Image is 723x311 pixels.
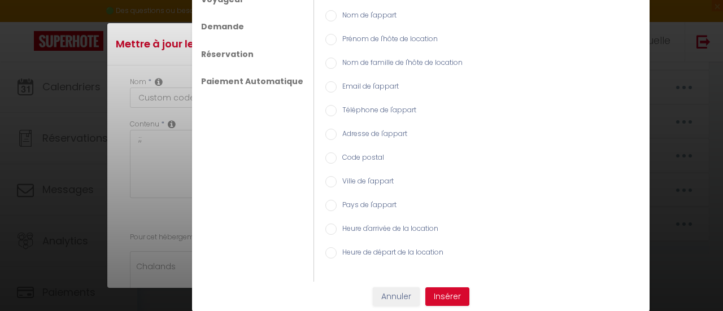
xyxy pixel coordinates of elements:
label: Nom de l'appart [337,10,397,23]
a: Réservation [195,43,260,65]
label: Nom de famille de l'hôte de location [337,58,463,70]
button: Insérer [425,287,469,306]
iframe: Chat [675,260,715,303]
label: Ville de l'appart [337,176,394,189]
button: Ouvrir le widget de chat LiveChat [9,5,43,38]
label: Code postal [337,152,384,165]
label: Téléphone de l'appart [337,105,416,117]
label: Prénom de l'hôte de location [337,34,438,46]
label: Heure d'arrivée de la location [337,224,438,236]
a: Demande [195,16,250,37]
label: Pays de l'appart [337,200,397,212]
label: Heure de départ de la location [337,247,443,260]
button: Annuler [373,287,420,306]
label: Email de l'appart [337,81,399,94]
a: Paiement Automatique [195,71,310,92]
label: Adresse de l'appart [337,129,407,141]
